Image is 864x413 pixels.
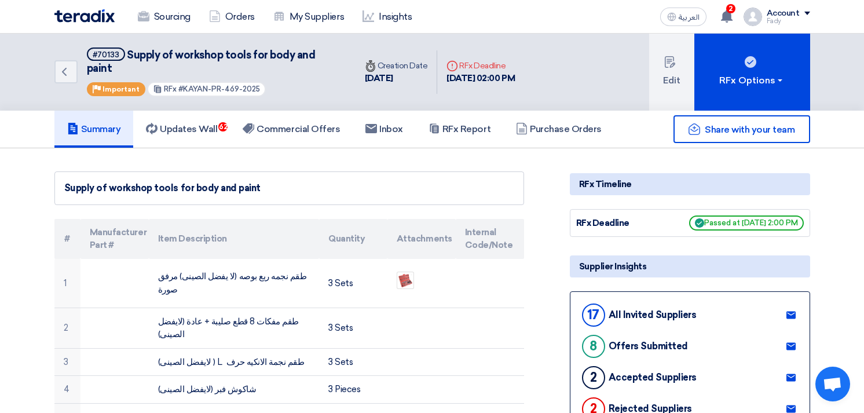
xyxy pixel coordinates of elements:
td: 3 Sets [319,308,387,348]
a: My Suppliers [264,4,353,30]
td: شاكوش فبر (لايفضل الصينى) [149,376,319,404]
div: [DATE] 02:00 PM [446,72,515,85]
h5: Purchase Orders [516,123,602,135]
div: Creation Date [365,60,428,72]
th: Manufacturer Part # [80,219,149,259]
h5: Commercial Offers [243,123,340,135]
a: Inbox [353,111,416,148]
div: RFx Deadline [446,60,515,72]
img: profile_test.png [744,8,762,26]
td: 3 Sets [319,348,387,376]
span: Supply of workshop tools for body and paint [87,49,316,75]
td: طقم نجمه ربع بوصه (لا يفضل الصينى) مرفق صورة [149,259,319,308]
td: 1 [54,259,80,308]
img: Teradix logo [54,9,115,23]
span: العربية [679,13,700,21]
div: RFx Deadline [576,217,663,230]
div: 17 [582,304,605,327]
div: #70133 [93,51,119,59]
th: Item Description [149,219,319,259]
div: Offers Submitted [609,341,688,352]
div: All Invited Suppliers [609,309,697,320]
a: Insights [353,4,421,30]
span: 2 [726,4,735,13]
td: 3 Sets [319,259,387,308]
span: RFx [164,85,177,93]
div: Accepted Suppliers [609,372,697,383]
span: Passed at [DATE] 2:00 PM [689,215,804,231]
span: 62 [218,122,228,131]
span: #KAYAN-PR-469-2025 [178,85,260,93]
td: 3 [54,348,80,376]
a: Purchase Orders [503,111,614,148]
a: Orders [200,4,264,30]
h5: Summary [67,123,121,135]
a: Summary [54,111,134,148]
button: Edit [649,34,694,111]
div: Supplier Insights [570,255,810,277]
a: Sourcing [129,4,200,30]
div: Supply of workshop tools for body and paint [64,181,514,195]
div: Account [767,9,800,19]
th: Attachments [387,219,456,259]
div: 8 [582,335,605,358]
div: Fady [767,18,810,24]
h5: Updates Wall [146,123,217,135]
span: Share with your team [705,124,795,135]
div: 2 [582,366,605,389]
h5: RFx Report [429,123,490,135]
a: Updates Wall62 [133,111,230,148]
td: 4 [54,376,80,404]
td: 2 [54,308,80,348]
td: (لايفضل الصينى ) L طقم نجمة الانكيه حرف [149,348,319,376]
div: [DATE] [365,72,428,85]
span: Important [102,85,140,93]
a: Open chat [815,367,850,401]
th: Quantity [319,219,387,259]
div: RFx Timeline [570,173,810,195]
h5: Inbox [365,123,403,135]
th: # [54,219,80,259]
button: RFx Options [694,34,810,111]
button: العربية [660,8,706,26]
td: طقم مفكات 8 قطع صليبة + عادة (لايفضل الصينى) [149,308,319,348]
th: Internal Code/Note [456,219,524,259]
div: RFx Options [719,74,785,87]
a: RFx Report [416,111,503,148]
img: ____1748608122898.png [397,272,413,288]
a: Commercial Offers [230,111,353,148]
h5: Supply of workshop tools for body and paint [87,47,342,76]
td: 3 Pieces [319,376,387,404]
